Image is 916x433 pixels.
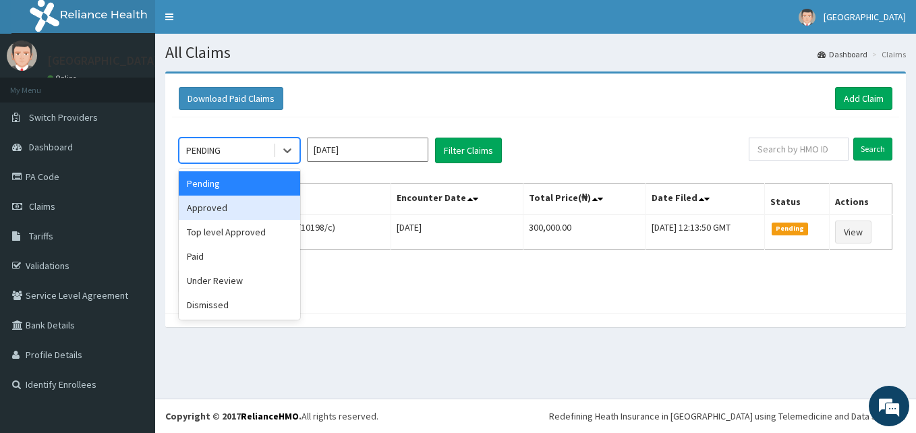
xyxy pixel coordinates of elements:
div: Top level Approved [179,220,300,244]
span: Claims [29,200,55,212]
textarea: Type your message and hit 'Enter' [7,289,257,337]
span: Dashboard [29,141,73,153]
img: d_794563401_company_1708531726252_794563401 [25,67,55,101]
th: Total Price(₦) [523,184,646,215]
a: Add Claim [835,87,892,110]
footer: All rights reserved. [155,399,916,433]
span: Switch Providers [29,111,98,123]
td: 300,000.00 [523,214,646,250]
input: Select Month and Year [307,138,428,162]
a: Online [47,74,80,83]
button: Download Paid Claims [179,87,283,110]
p: [GEOGRAPHIC_DATA] [47,55,159,67]
span: [GEOGRAPHIC_DATA] [824,11,906,23]
h1: All Claims [165,44,906,61]
input: Search by HMO ID [749,138,849,161]
div: Dismissed [179,293,300,317]
img: User Image [799,9,815,26]
div: Pending [179,171,300,196]
span: Tariffs [29,230,53,242]
td: [DATE] [391,214,523,250]
a: View [835,221,871,243]
th: Encounter Date [391,184,523,215]
strong: Copyright © 2017 . [165,410,302,422]
a: RelianceHMO [241,410,299,422]
th: Status [764,184,829,215]
th: Date Filed [646,184,764,215]
th: Actions [830,184,892,215]
span: We're online! [78,130,186,266]
img: User Image [7,40,37,71]
td: [DATE] 12:13:50 GMT [646,214,764,250]
div: Chat with us now [70,76,227,93]
div: Redefining Heath Insurance in [GEOGRAPHIC_DATA] using Telemedicine and Data Science! [549,409,906,423]
div: Minimize live chat window [221,7,254,39]
li: Claims [869,49,906,60]
div: PENDING [186,144,221,157]
div: Paid [179,244,300,268]
span: Pending [772,223,809,235]
button: Filter Claims [435,138,502,163]
a: Dashboard [818,49,867,60]
div: Approved [179,196,300,220]
input: Search [853,138,892,161]
div: Under Review [179,268,300,293]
